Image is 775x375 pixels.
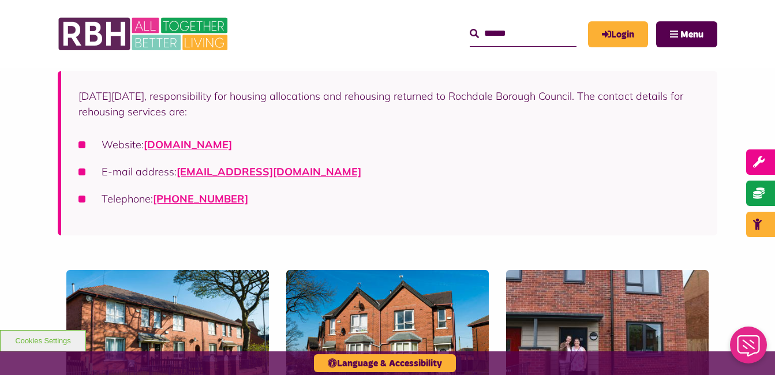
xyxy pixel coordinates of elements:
li: E-mail address: [78,164,700,179]
img: RBH [58,12,231,57]
li: Telephone: [78,191,700,207]
input: Search [470,21,576,46]
a: [DOMAIN_NAME] [144,138,232,151]
a: MyRBH [588,21,648,47]
a: [EMAIL_ADDRESS][DOMAIN_NAME] [177,165,361,178]
span: Menu [680,30,703,39]
p: [DATE][DATE], responsibility for housing allocations and rehousing returned to Rochdale Borough C... [78,88,700,119]
button: Language & Accessibility [314,354,456,372]
li: Website: [78,137,700,152]
a: call 0300 303 8874 [153,192,248,205]
button: Navigation [656,21,717,47]
iframe: Netcall Web Assistant for live chat [723,323,775,375]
